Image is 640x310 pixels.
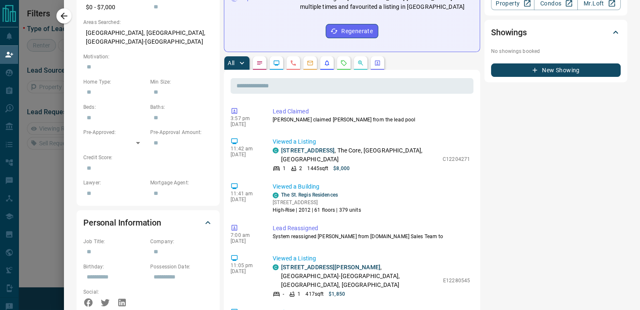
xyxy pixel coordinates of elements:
[231,232,260,238] p: 7:00 am
[231,146,260,152] p: 11:42 am
[297,290,300,298] p: 1
[273,233,470,240] p: System reassigned [PERSON_NAME] from [DOMAIN_NAME] Sales Team to
[305,290,324,298] p: 417 sqft
[281,192,338,198] a: The St. Regis Residences
[150,78,213,86] p: Min Size:
[357,60,364,66] svg: Opportunities
[150,238,213,245] p: Company:
[150,263,213,271] p: Possession Date:
[83,288,146,296] p: Social:
[150,129,213,136] p: Pre-Approval Amount:
[281,146,438,164] p: , The Core, [GEOGRAPHIC_DATA], [GEOGRAPHIC_DATA]
[231,191,260,197] p: 11:41 am
[83,179,146,187] p: Lawyer:
[273,60,280,66] svg: Lead Browsing Activity
[273,192,279,198] div: condos.ca
[273,224,470,233] p: Lead Reassigned
[231,197,260,202] p: [DATE]
[307,60,313,66] svg: Emails
[83,53,213,60] p: Motivation:
[443,277,470,284] p: E12280545
[281,147,335,154] a: [STREET_ADDRESS]
[256,60,263,66] svg: Notes
[231,268,260,274] p: [DATE]
[150,103,213,111] p: Baths:
[324,60,330,66] svg: Listing Alerts
[273,264,279,270] div: condos.ca
[83,216,161,229] h2: Personal Information
[281,263,439,289] p: , [GEOGRAPHIC_DATA]-[GEOGRAPHIC_DATA], [GEOGRAPHIC_DATA], [GEOGRAPHIC_DATA]
[83,103,146,111] p: Beds:
[83,129,146,136] p: Pre-Approved:
[281,264,380,271] a: [STREET_ADDRESS][PERSON_NAME]
[83,0,146,14] p: $0 - $7,000
[83,263,146,271] p: Birthday:
[231,263,260,268] p: 11:05 pm
[83,26,213,49] p: [GEOGRAPHIC_DATA], [GEOGRAPHIC_DATA], [GEOGRAPHIC_DATA]-[GEOGRAPHIC_DATA]
[273,206,361,214] p: High-Rise | 2012 | 61 floors | 379 units
[491,63,621,77] button: New Showing
[273,116,470,123] p: [PERSON_NAME] claimed [PERSON_NAME] from the lead pool
[150,179,213,187] p: Mortgage Agent:
[231,116,260,121] p: 3:57 pm
[290,60,297,66] svg: Calls
[273,199,361,206] p: [STREET_ADDRESS]
[231,121,260,127] p: [DATE]
[333,165,350,172] p: $8,000
[273,107,470,116] p: Lead Claimed
[491,26,527,39] h2: Showings
[231,238,260,244] p: [DATE]
[374,60,381,66] svg: Agent Actions
[329,290,345,298] p: $1,850
[326,24,378,38] button: Regenerate
[228,60,234,66] p: All
[307,165,328,172] p: 1445 sqft
[443,155,470,163] p: C12204271
[83,18,213,26] p: Areas Searched:
[273,147,279,153] div: condos.ca
[273,254,470,263] p: Viewed a Listing
[231,152,260,158] p: [DATE]
[283,165,286,172] p: 1
[83,213,213,233] div: Personal Information
[283,290,284,298] p: -
[340,60,347,66] svg: Requests
[83,238,146,245] p: Job Title:
[273,137,470,146] p: Viewed a Listing
[299,165,302,172] p: 2
[83,154,213,161] p: Credit Score:
[273,182,470,191] p: Viewed a Building
[491,22,621,42] div: Showings
[83,78,146,86] p: Home Type:
[491,47,621,55] p: No showings booked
